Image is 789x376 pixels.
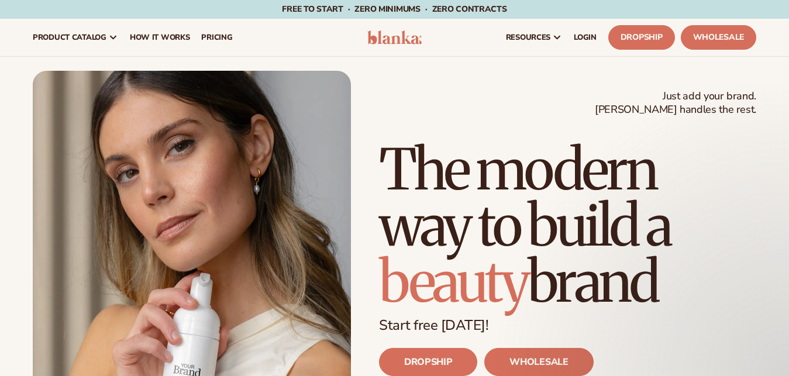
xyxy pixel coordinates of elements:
a: How It Works [124,19,196,56]
iframe: Intercom live chat [749,336,777,364]
a: WHOLESALE [484,348,593,376]
span: Free to start · ZERO minimums · ZERO contracts [282,4,507,15]
a: DROPSHIP [379,348,477,376]
span: product catalog [33,33,106,42]
span: How It Works [130,33,190,42]
a: pricing [195,19,238,56]
a: resources [500,19,568,56]
span: pricing [201,33,232,42]
span: Just add your brand. [PERSON_NAME] handles the rest. [595,89,756,117]
span: LOGIN [574,33,597,42]
p: Start free [DATE]! [379,317,756,334]
span: beauty [379,247,528,317]
h1: The modern way to build a brand [379,142,756,310]
img: logo [367,30,422,44]
a: Wholesale [681,25,756,50]
a: product catalog [27,19,124,56]
span: resources [506,33,550,42]
a: Dropship [608,25,675,50]
a: LOGIN [568,19,602,56]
